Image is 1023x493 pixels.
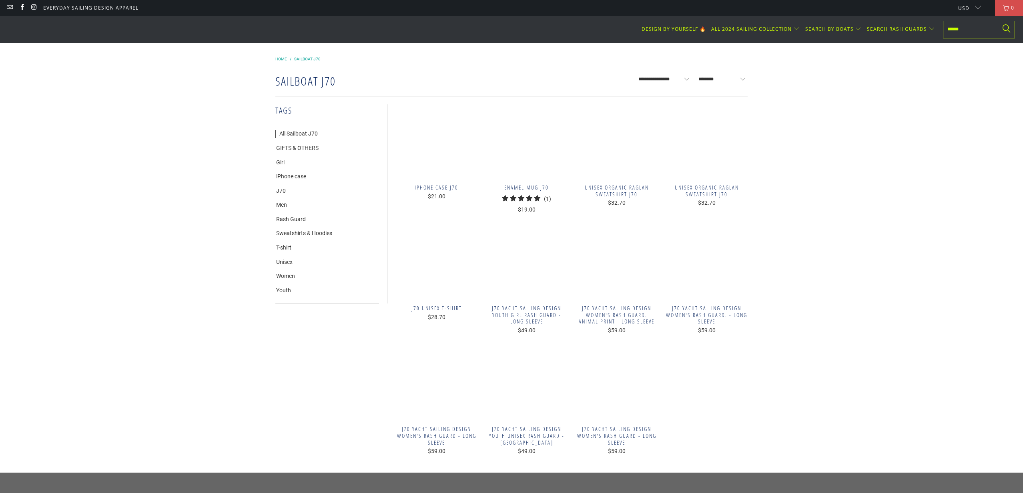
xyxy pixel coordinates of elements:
a: T-shirt [275,244,291,252]
nav: Translation missing: en.navigation.header.main_nav [642,20,935,39]
span: J70 yacht sailing design women's Rash Guard - Long Sleeve [576,426,658,446]
a: Boatbranding Rash Guard XS J70 yacht sailing design women's Rash Guard. Animal Print - Long Sleev... [576,225,658,297]
a: Boatbranding Rash Guard 8 J70 yacht sailing design Youth Girl Rash Guard - Long Sleeve Sailing-Gi... [485,225,568,297]
span: $49.00 [518,327,536,333]
a: iPhone Case J70 $21.00 [395,184,477,200]
a: Boatbranding Rash Guard XS J70 yacht sailing design women's Rash Guard. - Long Sleeve Sailing-Gif... [666,225,748,297]
span: J70 yacht sailing design women's Rash Guard. Animal Print - Long Sleeve [576,305,658,325]
summary: ALL 2024 SAILING COLLECTION [711,20,800,39]
a: J70 yacht sailing design Youth Girl Rash Guard - Long Sleeve $49.00 [485,305,568,334]
span: SEARCH BY BOATS [805,26,854,32]
span: DESIGN BY YOURSELF 🔥 [642,26,706,32]
span: $49.00 [518,448,536,454]
a: J70 yacht sailing design women's Rash Guard. Animal Print - Long Sleeve $59.00 [576,305,658,334]
a: Women [275,272,295,280]
a: J70 yacht sailing design women's Rash Guard - Long Sleeve $59.00 [395,426,477,455]
a: J70 yacht sailing design women's Rash Guard - Long Sleeve J70 yacht sailing design women's Rash G... [395,346,477,418]
a: Boatbranding Enamel Mug J70 Sailing-Gift Regatta Yacht Sailing-Lifestyle Sailing-Apparel Nautical... [485,104,568,176]
span: J70 yacht sailing design Youth Girl Rash Guard - Long Sleeve [485,305,568,325]
span: J70 Unisex t-shirt [395,305,477,312]
span: J70 yacht sailing design women's Rash Guard - Long Sleeve [395,426,477,446]
a: Boatbranding on Facebook [18,4,25,11]
span: J70 yacht sailing design women's Rash Guard. - Long Sleeve [666,305,748,325]
span: SEARCH RASH GUARDS [867,26,927,32]
a: Boatbranding on Instagram [30,4,37,11]
a: Youth [275,287,291,295]
a: J70 Unisex t-shirt $28.70 [395,305,477,321]
a: J70 [275,187,286,195]
span: $59.00 [428,448,445,454]
a: Unisex [275,258,293,266]
a: Sailboat J70 [294,57,321,61]
span: $32.70 [608,200,626,206]
span: $32.70 [698,200,716,206]
span: Unisex organic raglan sweatshirt J70 [576,184,658,198]
span: iPhone Case J70 [395,184,477,191]
span: $19.00 [518,206,536,213]
span: J70 yacht sailing design Youth Unisex Rash Guard - [GEOGRAPHIC_DATA] [485,426,568,446]
a: DESIGN BY YOURSELF 🔥 [642,20,706,39]
a: J70 yacht sailing design women's Rash Guard. - Long Sleeve $59.00 [666,305,748,334]
span: Unisex organic raglan sweatshirt J70 [666,184,748,198]
a: iPhone case [275,173,306,181]
span: $28.70 [428,314,445,320]
a: Boatbranding Black / XS Unisex organic raglan sweatshirt J70 Sailing-Gift Regatta Yacht Sailing-L... [576,104,658,176]
a: Email Boatbranding [6,4,13,11]
a: Everyday Sailing Design Apparel [43,4,138,12]
span: (1) [544,196,551,202]
a: iPhone Case J70 iPhone Case J70 [395,104,477,176]
div: 5.0 out of 5.0 stars [502,195,542,203]
a: All Sailboat J70 [275,130,318,138]
a: Boatbranding Black / XS Unisex organic raglan sweatshirt J70 Sailing-Gift Regatta Yacht Sailing-L... [666,104,748,176]
summary: SEARCH BY BOATS [805,20,862,39]
span: $21.00 [428,193,445,200]
a: Home [275,57,287,61]
span: ALL 2024 SAILING COLLECTION [711,26,792,32]
a: J70 yacht sailing design Youth Unisex Rash Guard - [GEOGRAPHIC_DATA] $49.00 [485,426,568,455]
a: Boatbranding Rash Guard 8 J70 yacht sailing design Youth Unisex Rash Guard - Long Sleeve Sailing-... [485,346,568,418]
a: Unisex organic raglan sweatshirt J70 $32.70 [666,184,748,206]
h1: Sailboat J70 [275,70,507,90]
span: Enamel Mug J70 [485,184,568,191]
a: Unisex organic raglan sweatshirt J70 $32.70 [576,184,658,206]
span: $59.00 [608,327,626,333]
span: $59.00 [698,327,716,333]
summary: SEARCH RASH GUARDS [867,20,935,39]
a: J70 yacht sailing design women's Rash Guard - Long Sleeve $59.00 [576,426,658,455]
a: Girl [275,159,285,167]
span: $59.00 [608,448,626,454]
a: Sweatshirts & Hoodies [275,230,332,238]
span: USD [958,5,969,12]
a: J70 Unisex t-shirt J70 Unisex t-shirt [395,225,477,297]
a: GIFTS & OTHERS [275,144,319,152]
a: Men [275,201,287,209]
a: Rash Guard [275,216,306,224]
a: Enamel Mug J70 5.0 out of 5.0 stars $19.00 [485,184,568,213]
a: Boatbranding Rash Guard XS J70 yacht sailing design women's Rash Guard - Long Sleeve Sailing-Gift... [576,346,658,418]
span: / [290,57,291,61]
